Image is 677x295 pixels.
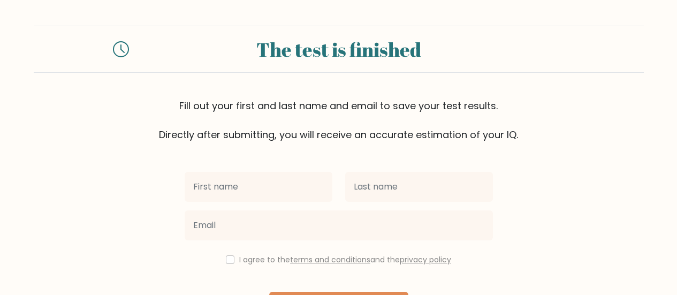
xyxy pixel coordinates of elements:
[400,254,451,265] a: privacy policy
[345,172,493,202] input: Last name
[142,35,536,64] div: The test is finished
[185,172,332,202] input: First name
[290,254,370,265] a: terms and conditions
[34,99,644,142] div: Fill out your first and last name and email to save your test results. Directly after submitting,...
[185,210,493,240] input: Email
[239,254,451,265] label: I agree to the and the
